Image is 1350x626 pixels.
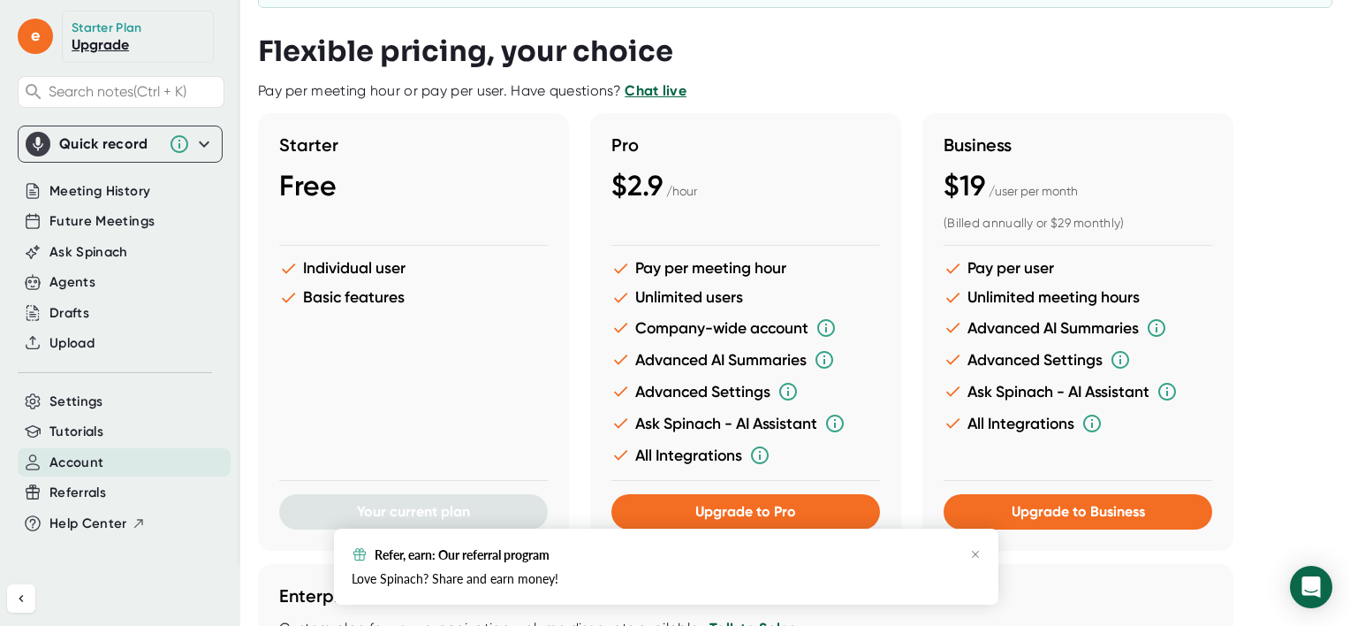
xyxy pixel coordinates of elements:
[49,333,95,354] button: Upload
[944,134,1212,156] h3: Business
[49,422,103,442] button: Tutorials
[611,445,880,466] li: All Integrations
[49,181,150,202] button: Meeting History
[611,169,663,202] span: $2.9
[944,494,1212,530] button: Upgrade to Business
[49,453,103,473] button: Account
[279,169,337,202] span: Free
[1290,566,1332,608] div: Open Intercom Messenger
[49,514,127,534] span: Help Center
[989,184,1078,198] span: / user per month
[357,503,470,520] span: Your current plan
[944,169,985,202] span: $19
[49,242,128,263] button: Ask Spinach
[279,259,548,278] li: Individual user
[611,349,880,370] li: Advanced AI Summaries
[611,413,880,434] li: Ask Spinach - AI Assistant
[49,211,155,232] button: Future Meetings
[695,503,796,520] span: Upgrade to Pro
[611,259,880,278] li: Pay per meeting hour
[49,303,89,324] button: Drafts
[72,20,142,36] div: Starter Plan
[611,381,880,402] li: Advanced Settings
[944,349,1212,370] li: Advanced Settings
[279,494,548,530] button: Your current plan
[49,272,95,293] button: Agents
[26,126,215,162] div: Quick record
[611,134,880,156] h3: Pro
[611,317,880,339] li: Company-wide account
[944,216,1212,232] div: (Billed annually or $29 monthly)
[944,317,1212,339] li: Advanced AI Summaries
[611,494,880,530] button: Upgrade to Pro
[258,34,673,68] h3: Flexible pricing, your choice
[279,585,1212,607] h3: Enterprise
[944,288,1212,307] li: Unlimited meeting hours
[49,514,146,534] button: Help Center
[7,584,35,613] button: Collapse sidebar
[279,134,548,156] h3: Starter
[944,381,1212,402] li: Ask Spinach - AI Assistant
[666,184,697,198] span: / hour
[59,135,160,153] div: Quick record
[611,288,880,307] li: Unlimited users
[258,82,686,100] div: Pay per meeting hour or pay per user. Have questions?
[944,259,1212,278] li: Pay per user
[279,288,548,307] li: Basic features
[625,82,686,99] a: Chat live
[49,392,103,412] button: Settings
[49,83,219,100] span: Search notes (Ctrl + K)
[944,413,1212,434] li: All Integrations
[1012,503,1145,520] span: Upgrade to Business
[18,19,53,54] span: e
[49,483,106,503] button: Referrals
[72,36,129,53] a: Upgrade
